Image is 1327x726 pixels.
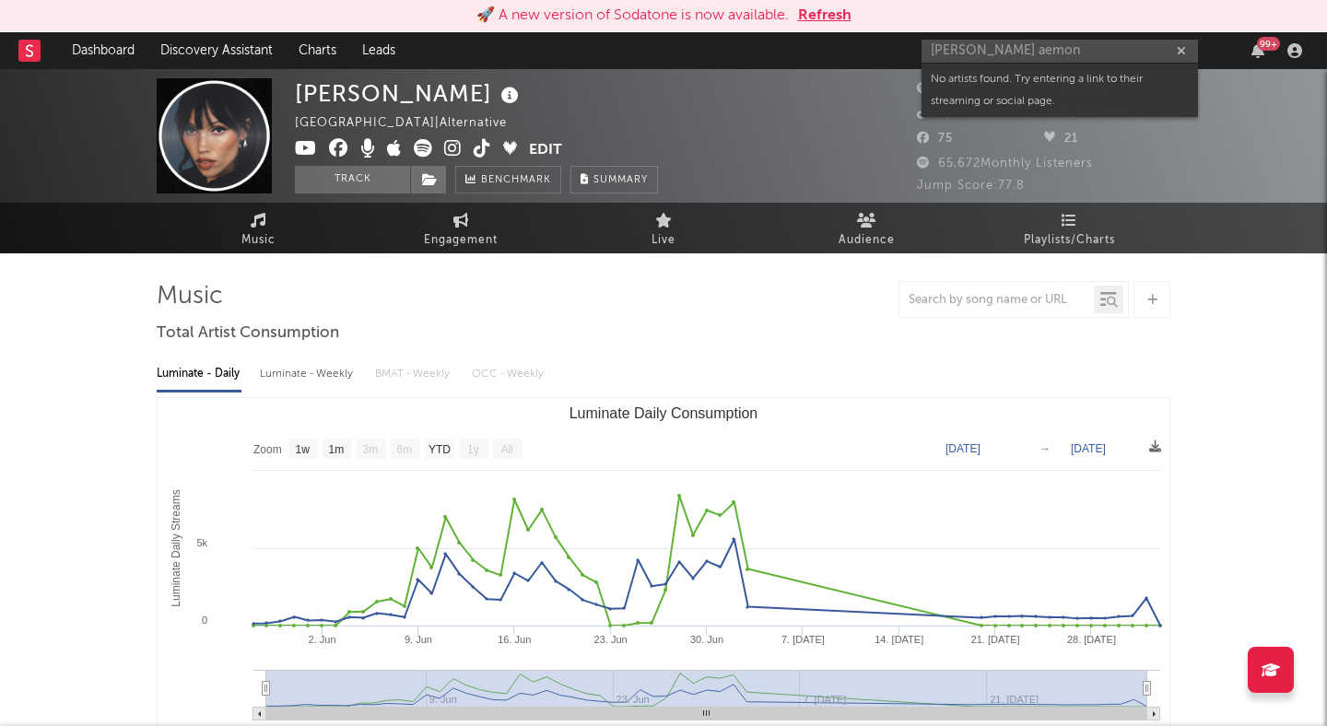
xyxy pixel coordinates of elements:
text: 6m [397,443,413,456]
text: 7. [DATE] [781,634,825,645]
text: YTD [429,443,451,456]
div: [GEOGRAPHIC_DATA] | Alternative [295,112,528,135]
div: [PERSON_NAME] [295,78,523,109]
text: Zoom [253,443,282,456]
button: Track [295,166,410,193]
text: All [500,443,512,456]
button: 99+ [1251,43,1264,58]
a: Playlists/Charts [968,203,1170,253]
text: 1y [467,443,479,456]
span: 65,672 Monthly Listeners [917,158,1093,170]
a: Live [562,203,765,253]
text: 14. [DATE] [875,634,923,645]
text: Luminate Daily Streams [170,489,182,606]
text: 30. Jun [690,634,723,645]
span: 75 [917,133,953,145]
span: Live [652,229,675,252]
span: Jump Score: 77.8 [917,180,1025,192]
a: Audience [765,203,968,253]
text: → [1039,442,1051,455]
input: Search by song name or URL [899,293,1094,308]
a: Charts [286,32,349,69]
text: 5k [196,537,207,548]
text: 3m [363,443,379,456]
div: Luminate - Weekly [260,358,357,390]
span: 2,644 [917,83,974,95]
text: Luminate Daily Consumption [570,405,758,421]
span: Audience [839,229,895,252]
span: Music [241,229,276,252]
text: 23. Jun [594,634,628,645]
text: 28. [DATE] [1067,634,1116,645]
div: Luminate - Daily [157,358,241,390]
span: Engagement [424,229,498,252]
span: Total Artist Consumption [157,322,339,345]
div: 🚀 A new version of Sodatone is now available. [476,5,789,27]
button: Edit [529,139,562,162]
span: 3,378 [917,108,972,120]
text: 2. Jun [309,634,336,645]
span: 21 [1044,133,1078,145]
a: Dashboard [59,32,147,69]
text: 1m [329,443,345,456]
button: Summary [570,166,658,193]
a: Engagement [359,203,562,253]
input: Search for artists [922,40,1198,63]
text: 21. [DATE] [971,634,1020,645]
text: 1w [296,443,311,456]
button: Refresh [798,5,851,27]
text: [DATE] [945,442,981,455]
text: 0 [202,615,207,626]
a: Leads [349,32,408,69]
a: Music [157,203,359,253]
span: Benchmark [481,170,551,192]
a: Discovery Assistant [147,32,286,69]
a: Benchmark [455,166,561,193]
text: 16. Jun [498,634,531,645]
text: [DATE] [1071,442,1106,455]
div: 99 + [1257,37,1280,51]
span: Playlists/Charts [1024,229,1115,252]
text: 9. Jun [405,634,432,645]
div: No artists found. Try entering a link to their streaming or social page. [922,64,1198,117]
span: Summary [593,175,648,185]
